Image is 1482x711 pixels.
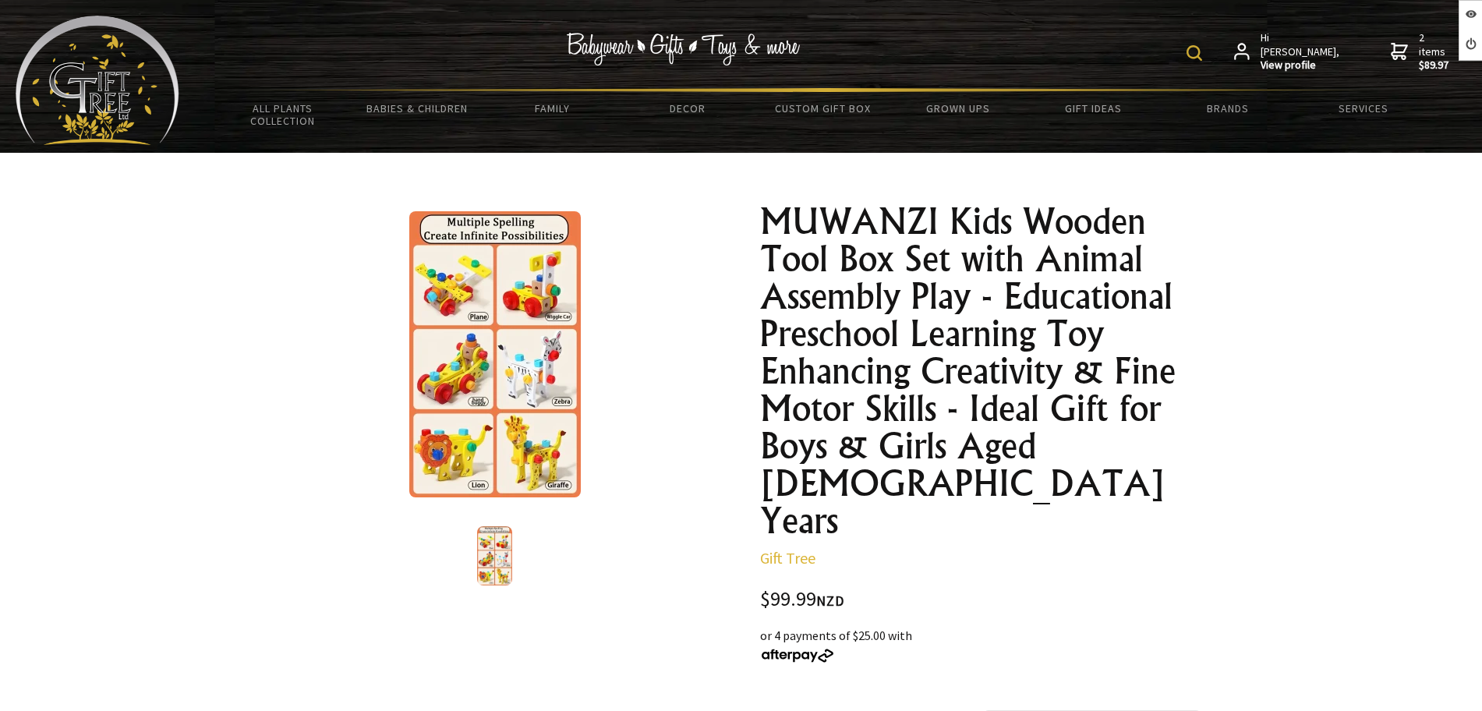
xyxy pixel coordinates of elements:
a: Babies & Children [350,92,485,125]
a: 2 items$89.97 [1391,31,1450,73]
img: MUWANZI Kids Wooden Tool Box Set with Animal Assembly Play - Educational Preschool Learning Toy E... [409,211,581,497]
div: $99.99 [760,589,1215,610]
a: Gift Tree [760,548,815,568]
img: Babywear - Gifts - Toys & more [566,33,800,65]
a: Decor [620,92,755,125]
a: Custom Gift Box [755,92,890,125]
strong: $89.97 [1419,58,1450,73]
a: Hi [PERSON_NAME],View profile [1234,31,1341,73]
img: product search [1187,45,1202,61]
a: Services [1296,92,1431,125]
a: Grown Ups [890,92,1025,125]
span: Hi [PERSON_NAME], [1261,31,1341,73]
div: or 4 payments of $25.00 with [760,626,1215,663]
h1: MUWANZI Kids Wooden Tool Box Set with Animal Assembly Play - Educational Preschool Learning Toy E... [760,203,1215,539]
a: Brands [1161,92,1296,125]
span: NZD [816,592,844,610]
span: 2 items [1419,30,1450,73]
img: Babyware - Gifts - Toys and more... [16,16,179,145]
img: MUWANZI Kids Wooden Tool Box Set with Animal Assembly Play - Educational Preschool Learning Toy E... [477,526,512,585]
a: Gift Ideas [1025,92,1160,125]
strong: View profile [1261,58,1341,73]
a: Family [485,92,620,125]
a: All Plants Collection [215,92,350,137]
img: Afterpay [760,649,835,663]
